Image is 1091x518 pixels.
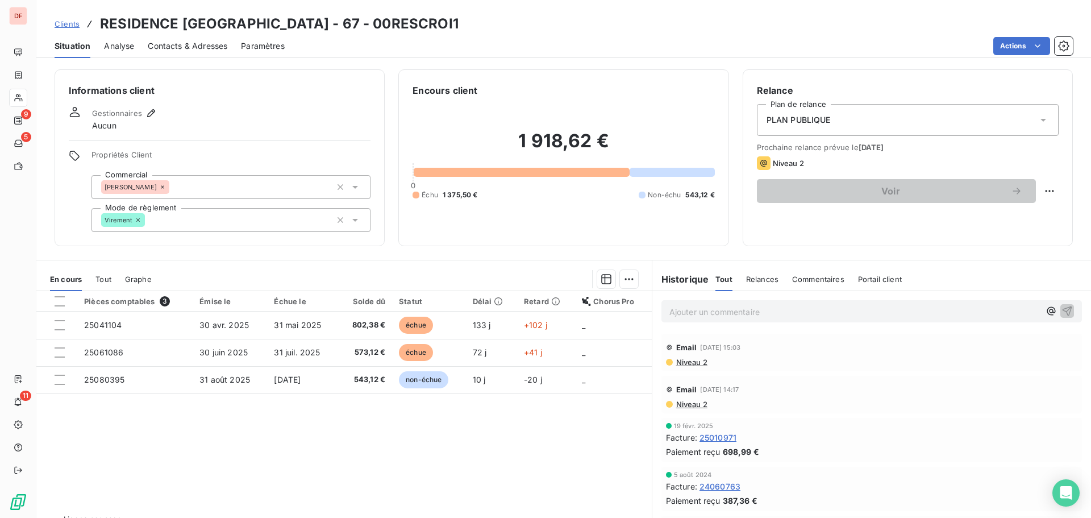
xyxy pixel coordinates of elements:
[241,40,285,52] span: Paramètres
[699,432,736,444] span: 25010971
[105,184,157,190] span: [PERSON_NAME]
[55,40,90,52] span: Situation
[443,190,478,200] span: 1 375,50 €
[648,190,681,200] span: Non-échu
[105,217,132,223] span: Virement
[345,320,386,331] span: 802,38 €
[145,215,154,225] input: Ajouter une valeur
[91,150,370,166] span: Propriétés Client
[20,391,31,401] span: 11
[84,347,123,357] span: 25061086
[700,344,740,351] span: [DATE] 15:03
[773,159,804,168] span: Niveau 2
[104,40,134,52] span: Analyse
[524,375,542,384] span: -20 j
[675,400,707,409] span: Niveau 2
[993,37,1050,55] button: Actions
[792,275,844,284] span: Commentaires
[274,320,321,330] span: 31 mai 2025
[858,275,902,284] span: Portail client
[95,275,111,284] span: Tout
[55,18,80,30] a: Clients
[723,446,759,458] span: 698,99 €
[411,181,415,190] span: 0
[399,317,433,334] span: échue
[100,14,459,34] h3: RESIDENCE [GEOGRAPHIC_DATA] - 67 - 00RESCROI1
[92,120,116,131] span: Aucun
[422,190,438,200] span: Échu
[674,471,712,478] span: 5 août 2024
[771,187,1011,196] span: Voir
[582,320,585,330] span: _
[199,375,250,384] span: 31 août 2025
[199,347,248,357] span: 30 juin 2025
[9,493,27,511] img: Logo LeanPay
[84,296,186,306] div: Pièces comptables
[125,275,152,284] span: Graphe
[199,297,260,306] div: Émise le
[473,297,510,306] div: Délai
[9,7,27,25] div: DF
[666,432,697,444] span: Facture :
[69,84,370,97] h6: Informations client
[160,296,170,306] span: 3
[666,446,721,458] span: Paiement reçu
[715,275,732,284] span: Tout
[473,320,491,330] span: 133 j
[757,143,1059,152] span: Prochaine relance prévue le
[55,19,80,28] span: Clients
[413,84,477,97] h6: Encours client
[345,347,386,358] span: 573,12 €
[524,347,542,357] span: +41 j
[652,272,709,286] h6: Historique
[274,297,331,306] div: Échue le
[274,375,301,384] span: [DATE]
[582,347,585,357] span: _
[675,358,707,367] span: Niveau 2
[199,320,249,330] span: 30 avr. 2025
[399,344,433,361] span: échue
[666,480,697,492] span: Facture :
[685,190,714,200] span: 543,12 €
[699,480,740,492] span: 24060763
[399,371,448,388] span: non-échue
[21,132,31,142] span: 5
[50,275,82,284] span: En cours
[1052,479,1080,507] div: Open Intercom Messenger
[524,297,568,306] div: Retard
[674,422,714,429] span: 19 févr. 2025
[746,275,778,284] span: Relances
[582,297,644,306] div: Chorus Pro
[757,179,1036,203] button: Voir
[399,297,459,306] div: Statut
[84,375,124,384] span: 25080395
[84,320,122,330] span: 25041104
[767,114,831,126] span: PLAN PUBLIQUE
[148,40,227,52] span: Contacts & Adresses
[524,320,547,330] span: +102 j
[92,109,142,118] span: Gestionnaires
[676,343,697,352] span: Email
[757,84,1059,97] h6: Relance
[700,386,739,393] span: [DATE] 14:17
[666,495,721,507] span: Paiement reçu
[169,182,178,192] input: Ajouter une valeur
[21,109,31,119] span: 9
[413,130,714,164] h2: 1 918,62 €
[723,495,757,507] span: 387,36 €
[676,385,697,394] span: Email
[345,374,386,386] span: 543,12 €
[274,347,320,357] span: 31 juil. 2025
[582,375,585,384] span: _
[473,347,487,357] span: 72 j
[345,297,386,306] div: Solde dû
[859,143,884,152] span: [DATE]
[473,375,486,384] span: 10 j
